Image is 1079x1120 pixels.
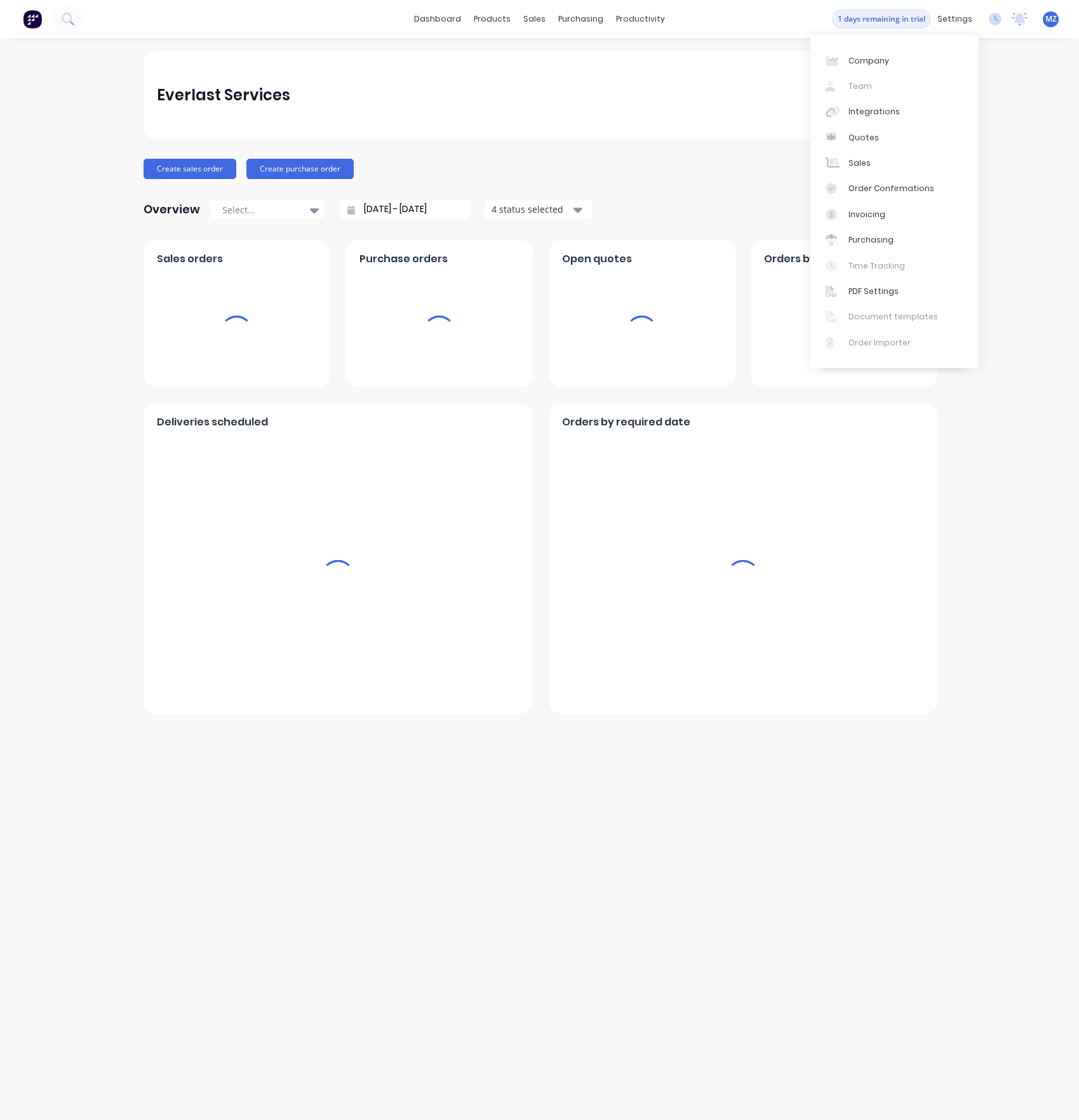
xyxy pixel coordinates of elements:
span: Purchase orders [359,251,448,267]
div: Integrations [848,106,900,117]
div: Sales [848,157,871,169]
div: Purchasing [848,234,894,246]
a: Sales [810,150,979,176]
a: Company [810,48,979,73]
a: Invoicing [810,202,979,227]
span: Deliveries scheduled [157,415,268,430]
div: purchasing [552,10,610,29]
span: MZ [1045,13,1057,25]
div: 4 status selected [492,203,572,216]
button: Create sales order [144,159,236,179]
a: PDF Settings [810,279,979,304]
div: settings [931,10,979,29]
div: Quotes [848,132,879,143]
div: Company [848,55,889,67]
a: Quotes [810,125,979,150]
a: Purchasing [810,227,979,253]
button: Create purchase order [246,159,354,179]
div: sales [517,10,552,29]
a: Integrations [810,99,979,124]
a: dashboard [408,10,467,29]
div: Order Confirmations [848,183,934,194]
div: Everlast Services [157,83,290,108]
button: add card [810,201,857,217]
a: Order Confirmations [810,176,979,201]
div: products [467,10,517,29]
button: 4 status selected [485,200,593,219]
div: PDF Settings [848,286,899,297]
div: Overview [144,197,200,222]
span: Open quotes [562,251,632,267]
span: Orders by required date [562,415,690,430]
div: Invoicing [848,209,885,220]
span: Orders by status [764,251,854,267]
span: Sales orders [157,251,223,267]
img: Factory [23,10,42,29]
button: 1 days remaining in trial [832,10,931,29]
div: productivity [610,10,671,29]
